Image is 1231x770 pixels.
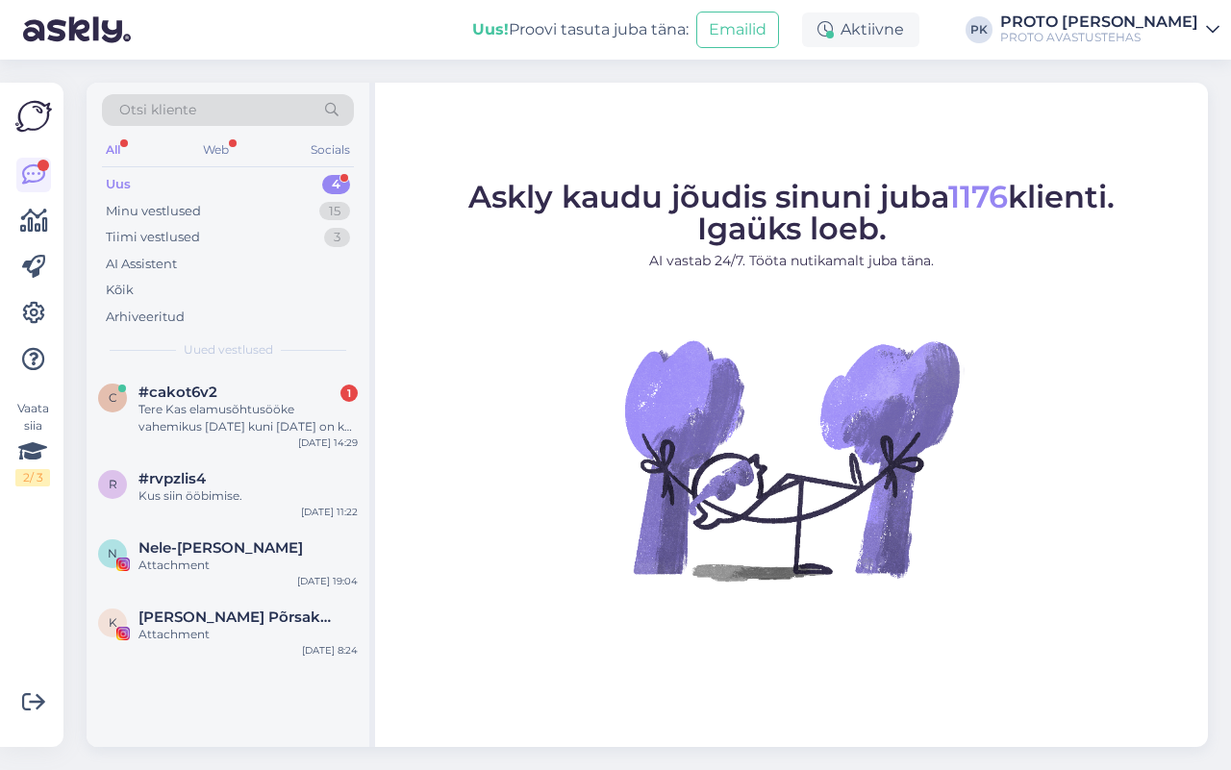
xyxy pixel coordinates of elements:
div: [DATE] 19:04 [297,574,358,588]
div: Vaata siia [15,400,50,486]
div: 15 [319,202,350,221]
span: #cakot6v2 [138,384,217,401]
div: AI Assistent [106,255,177,274]
div: All [102,137,124,162]
div: PK [966,16,992,43]
div: Tere Kas elamusõhtusööke vahemikus [DATE] kuni [DATE] on ka toimumas? [138,401,358,435]
span: c [109,390,117,405]
button: Emailid [696,12,779,48]
div: [DATE] 14:29 [298,435,358,450]
span: r [109,477,117,491]
div: Minu vestlused [106,202,201,221]
div: PROTO [PERSON_NAME] [1000,14,1198,30]
div: Proovi tasuta juba täna: [472,18,689,41]
img: No Chat active [618,286,965,633]
span: K [109,615,117,630]
div: 4 [322,175,350,194]
div: Uus [106,175,131,194]
div: Tiimi vestlused [106,228,200,247]
div: Attachment [138,557,358,574]
span: 1176 [948,178,1008,215]
span: N [108,546,117,560]
div: Kõik [106,281,134,300]
span: Uued vestlused [184,341,273,359]
span: Kolm Põrsakest [138,609,339,626]
div: [DATE] 8:24 [302,643,358,658]
a: PROTO [PERSON_NAME]PROTO AVASTUSTEHAS [1000,14,1219,45]
div: Aktiivne [802,12,919,47]
div: Arhiveeritud [106,308,185,327]
div: 1 [340,385,358,402]
b: Uus! [472,20,509,38]
span: Askly kaudu jõudis sinuni juba klienti. Igaüks loeb. [468,178,1115,247]
div: Attachment [138,626,358,643]
span: #rvpzlis4 [138,470,206,487]
div: Socials [307,137,354,162]
div: 2 / 3 [15,469,50,486]
div: Kus siin ööbimise. [138,487,358,505]
div: Web [199,137,233,162]
img: Askly Logo [15,98,52,135]
span: Nele-Liis Kallak [138,539,303,557]
div: 3 [324,228,350,247]
p: AI vastab 24/7. Tööta nutikamalt juba täna. [468,251,1115,271]
div: PROTO AVASTUSTEHAS [1000,30,1198,45]
span: Otsi kliente [119,100,196,120]
div: [DATE] 11:22 [301,505,358,519]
